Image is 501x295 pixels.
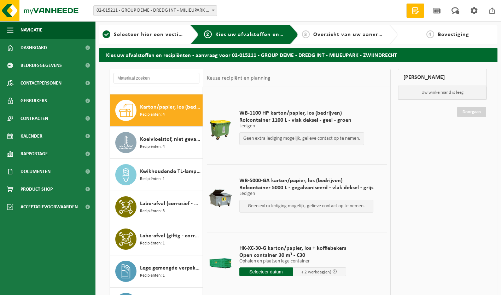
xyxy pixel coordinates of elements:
span: 1 [103,30,110,38]
span: 02-015211 - GROUP DEME - DREDG INT - MILIEUPARK - ZWIJNDRECHT [93,5,217,16]
span: Recipiënten: 4 [140,111,165,118]
span: Product Shop [21,180,53,198]
span: Recipiënten: 1 [140,240,165,247]
button: Koelvloeistof, niet gevaarlijk Recipiënten: 4 [110,127,203,159]
span: Koelvloeistof, niet gevaarlijk [140,135,201,144]
span: Kalender [21,127,42,145]
p: Ophalen en plaatsen lege container [239,259,346,264]
p: Geen extra lediging mogelijk, gelieve contact op te nemen. [243,136,360,141]
span: Open container 30 m³ - C30 [239,252,346,259]
a: 1Selecteer hier een vestiging [103,30,185,39]
span: Rolcontainer 5000 L - gegalvaniseerd - vlak deksel - grijs [239,184,373,191]
button: Labo-afval (giftig - corrosief) Recipiënten: 1 [110,223,203,255]
span: Contactpersonen [21,74,62,92]
button: Karton/papier, los (bedrijven) Recipiënten: 4 [110,94,203,127]
span: Recipiënten: 4 [140,144,165,150]
p: Geen extra lediging mogelijk, gelieve contact op te nemen. [243,204,369,209]
span: Selecteer hier een vestiging [114,32,190,37]
h2: Kies uw afvalstoffen en recipiënten - aanvraag voor 02-015211 - GROUP DEME - DREDG INT - MILIEUPA... [99,48,497,62]
span: Bevestiging [438,32,469,37]
span: Recipiënten: 1 [140,272,165,279]
span: Recipiënten: 1 [140,176,165,183]
span: Acceptatievoorwaarden [21,198,78,216]
input: Materiaal zoeken [113,73,199,83]
a: Doorgaan [457,107,486,117]
p: Ledigen [239,124,364,129]
span: Kies uw afvalstoffen en recipiënten [215,32,313,37]
p: Uw winkelmand is leeg [398,86,487,99]
input: Selecteer datum [239,267,293,276]
span: Rapportage [21,145,48,163]
span: Labo-afval (giftig - corrosief) [140,232,201,240]
span: Labo-afval (corrosief - ontvlambaar) [140,199,201,208]
span: 2 [204,30,212,38]
p: Ledigen [239,191,373,196]
span: HK-XC-30-G karton/papier, los + koffiebekers [239,245,346,252]
button: Labo-afval (corrosief - ontvlambaar) Recipiënten: 3 [110,191,203,223]
span: Recipiënten: 3 [140,208,165,215]
span: Rolcontainer 1100 L - vlak deksel - geel - groen [239,117,364,124]
span: WB-5000-GA karton/papier, los (bedrijven) [239,177,373,184]
button: Lege gemengde verpakkingen van schadelijke stoffen Recipiënten: 1 [110,255,203,288]
span: Overzicht van uw aanvraag [313,32,388,37]
span: Dashboard [21,39,47,57]
span: WB-1100 HP karton/papier, los (bedrijven) [239,110,364,117]
div: Keuze recipiënt en planning [203,69,274,87]
button: Kwikhoudende TL-lampen Recipiënten: 1 [110,159,203,191]
span: Documenten [21,163,51,180]
div: [PERSON_NAME] [398,69,487,86]
span: Kwikhoudende TL-lampen [140,167,201,176]
span: 3 [302,30,310,38]
span: Bedrijfsgegevens [21,57,62,74]
span: + 2 werkdag(en) [301,270,331,274]
span: Navigatie [21,21,42,39]
span: Lege gemengde verpakkingen van schadelijke stoffen [140,264,201,272]
span: 4 [426,30,434,38]
span: Gebruikers [21,92,47,110]
span: Karton/papier, los (bedrijven) [140,103,201,111]
span: Contracten [21,110,48,127]
span: 02-015211 - GROUP DEME - DREDG INT - MILIEUPARK - ZWIJNDRECHT [94,6,217,16]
